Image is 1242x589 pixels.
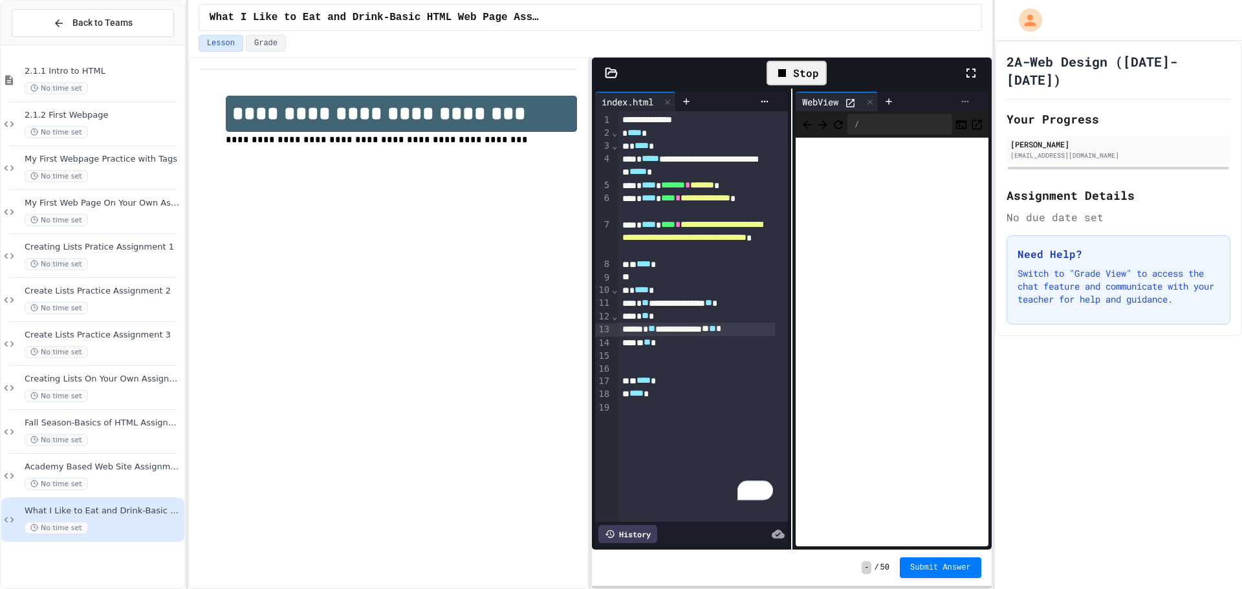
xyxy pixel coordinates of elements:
[595,402,611,414] div: 19
[816,116,829,132] span: Forward
[595,284,611,297] div: 10
[72,16,133,30] span: Back to Teams
[25,478,88,490] span: No time set
[595,192,611,219] div: 6
[1007,209,1230,225] div: No due date set
[595,272,611,284] div: 9
[25,242,182,253] span: Creating Lists Pratice Assignment 1
[595,297,611,310] div: 11
[595,388,611,401] div: 18
[900,557,981,578] button: Submit Answer
[595,92,676,111] div: index.html
[25,82,88,94] span: No time set
[796,92,878,111] div: WebView
[595,310,611,323] div: 12
[1018,267,1219,306] p: Switch to "Grade View" to access the chat feature and communicate with your teacher for help and ...
[611,140,618,151] span: Fold line
[595,219,611,258] div: 7
[25,346,88,358] span: No time set
[25,258,88,270] span: No time set
[874,562,878,573] span: /
[25,110,182,121] span: 2.1.2 First Webpage
[595,375,611,388] div: 17
[595,140,611,153] div: 3
[832,116,845,132] button: Refresh
[199,35,243,52] button: Lesson
[1005,5,1045,35] div: My Account
[611,127,618,138] span: Fold line
[880,562,889,573] span: 50
[595,323,611,336] div: 13
[25,302,88,314] span: No time set
[25,126,88,138] span: No time set
[25,154,182,165] span: My First Webpage Practice with Tags
[25,390,88,402] span: No time set
[595,95,660,109] div: index.html
[611,311,618,321] span: Fold line
[910,562,971,573] span: Submit Answer
[1010,138,1226,150] div: [PERSON_NAME]
[25,214,88,226] span: No time set
[767,61,827,85] div: Stop
[595,127,611,140] div: 2
[611,284,618,295] span: Fold line
[595,258,611,271] div: 8
[1018,246,1219,262] h3: Need Help?
[25,198,182,209] span: My First Web Page On Your Own Assignment
[595,350,611,363] div: 15
[246,35,286,52] button: Grade
[25,434,88,446] span: No time set
[1007,52,1230,89] h1: 2A-Web Design ([DATE]-[DATE])
[1010,151,1226,160] div: [EMAIL_ADDRESS][DOMAIN_NAME]
[595,363,611,376] div: 16
[25,418,182,429] span: Fall Season-Basics of HTML Assignment
[970,116,983,132] button: Open in new tab
[25,522,88,534] span: No time set
[796,138,988,547] iframe: Web Preview
[25,374,182,385] span: Creating Lists On Your Own Assignment
[1007,186,1230,204] h2: Assignment Details
[595,114,611,127] div: 1
[595,153,611,179] div: 4
[598,525,657,543] div: History
[847,114,952,134] div: /
[12,9,174,37] button: Back to Teams
[25,286,182,297] span: Create Lists Practice Assignment 2
[25,506,182,517] span: What I Like to Eat and Drink-Basic HTML Web Page Assignment
[618,111,788,522] div: To enrich screen reader interactions, please activate Accessibility in Grammarly extension settings
[25,66,182,77] span: 2.1.1 Intro to HTML
[801,116,814,132] span: Back
[955,116,968,132] button: Console
[595,179,611,192] div: 5
[25,462,182,473] span: Academy Based Web Site Assignment
[595,337,611,350] div: 14
[1007,110,1230,128] h2: Your Progress
[25,330,182,341] span: Create Lists Practice Assignment 3
[796,95,845,109] div: WebView
[862,561,871,574] span: -
[210,10,541,25] span: What I Like to Eat and Drink-Basic HTML Web Page Assignment
[25,170,88,182] span: No time set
